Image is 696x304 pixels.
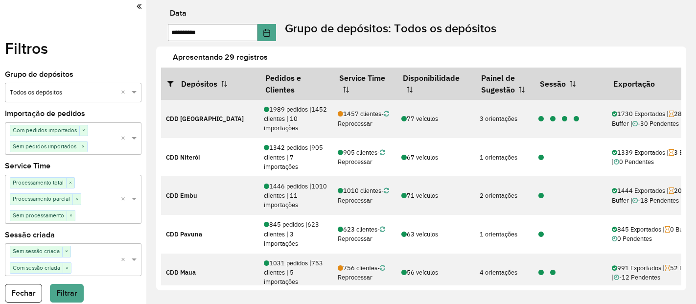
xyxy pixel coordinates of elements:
[5,69,73,80] label: Grupo de depósitos
[79,142,87,152] span: ×
[538,193,544,199] i: 1260856 - 1446 pedidos
[66,178,74,188] span: ×
[480,114,528,123] div: 3 orientações
[401,114,469,123] div: 77 veículos
[121,134,129,144] span: Clear all
[79,126,88,136] span: ×
[67,211,75,221] span: ×
[534,68,607,100] th: Sessão
[538,270,544,276] i: 1260710 - 1037 pedidos
[612,234,652,243] span: 0 Pendentes
[10,246,62,256] span: Sem sessão criada
[167,80,181,88] i: Abrir/fechar filtros
[10,178,66,187] span: Processamento total
[632,119,679,128] span: -30 Pendentes
[50,284,84,303] button: Filtrar
[396,68,475,100] th: Disponibilidade
[166,191,197,200] strong: CDD Embu
[264,220,327,248] div: 845 pedidos | 623 clientes | 3 importações
[574,116,579,122] i: 1260910 - 289 pedidos
[480,153,528,162] div: 1 orientações
[285,20,496,37] label: Grupo de depósitos: Todos os depósitos
[480,268,528,277] div: 4 orientações
[338,225,377,234] span: 623 clientes
[401,230,469,239] div: 63 veículos
[63,263,71,273] span: ×
[257,24,276,41] button: Choose Date
[10,210,67,220] span: Sem processamento
[264,143,327,171] div: 1342 pedidos | 905 clientes | 7 importações
[480,191,528,200] div: 2 orientações
[338,187,389,204] span: - Reprocessar
[5,108,85,119] label: Importação de pedidos
[121,255,129,265] span: Clear all
[538,232,544,238] i: 1260886 - 845 pedidos
[166,268,196,277] strong: CDD Maua
[401,153,469,162] div: 67 veículos
[333,68,396,100] th: Service Time
[475,68,534,100] th: Painel de Sugestão
[338,148,377,157] span: 905 clientes
[401,191,469,200] div: 71 veículos
[338,110,381,118] span: 1457 clientes
[538,155,544,161] i: 1260614 - 1342 pedidos
[632,196,679,205] span: -18 Pendentes
[5,229,55,241] label: Sessão criada
[121,88,129,98] span: Clear all
[5,37,48,60] label: Filtros
[480,230,528,239] div: 1 orientações
[10,194,72,204] span: Processamento parcial
[264,105,327,133] div: 1989 pedidos | 1452 clientes | 10 importações
[550,270,556,276] i: 1260902 - 52 pedidos
[121,194,129,205] span: Clear all
[166,153,200,162] strong: CDD Niterói
[10,263,63,273] span: Com sessão criada
[338,264,385,281] span: - Reprocessar
[614,273,660,281] span: -12 Pendentes
[538,116,544,122] i: 1260717 - 2007 pedidos
[10,125,79,135] span: Com pedidos importados
[562,116,567,122] i: 1260844 - 1455 pedidos
[5,160,50,172] label: Service Time
[550,116,556,122] i: 1260814 - 145 pedidos
[62,247,70,257] span: ×
[161,68,259,100] th: Depósitos
[264,258,327,287] div: 1031 pedidos | 753 clientes | 5 importações
[338,187,381,195] span: 1010 clientes
[259,68,333,100] th: Pedidos e Clientes
[5,284,42,303] button: Fechar
[401,268,469,277] div: 56 veículos
[614,158,654,166] span: 0 Pendentes
[338,264,377,272] span: 756 clientes
[10,141,79,151] span: Sem pedidos importados
[166,115,244,123] strong: CDD [GEOGRAPHIC_DATA]
[166,230,202,238] strong: CDD Pavuna
[338,225,385,243] span: - Reprocessar
[170,7,186,19] label: Data
[72,194,81,204] span: ×
[338,110,389,127] span: - Reprocessar
[264,182,327,210] div: 1446 pedidos | 1010 clientes | 11 importações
